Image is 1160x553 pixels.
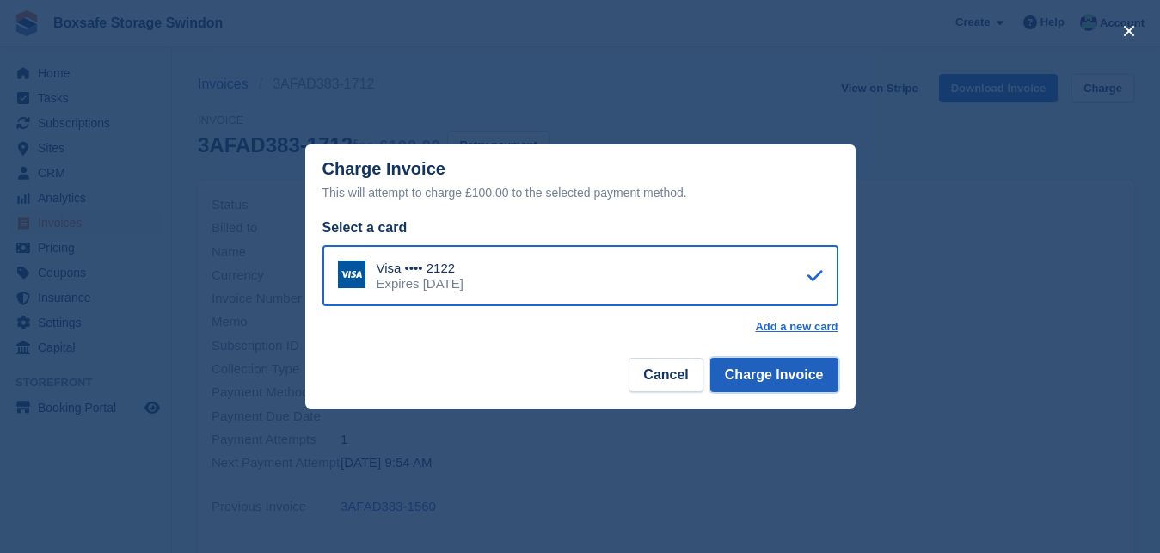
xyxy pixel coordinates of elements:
[755,320,838,334] a: Add a new card
[338,261,365,288] img: Visa Logo
[322,159,838,203] div: Charge Invoice
[322,182,838,203] div: This will attempt to charge £100.00 to the selected payment method.
[1115,17,1143,45] button: close
[322,218,838,238] div: Select a card
[629,358,703,392] button: Cancel
[377,276,463,292] div: Expires [DATE]
[377,261,463,276] div: Visa •••• 2122
[710,358,838,392] button: Charge Invoice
